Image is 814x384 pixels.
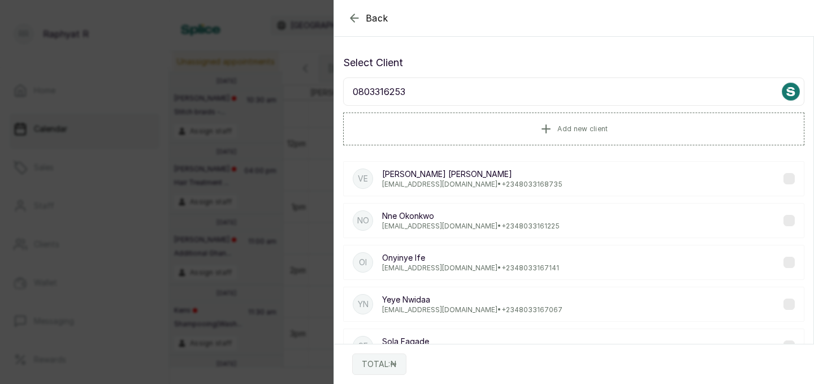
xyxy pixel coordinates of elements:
p: [EMAIL_ADDRESS][DOMAIN_NAME] • +234 8033161225 [382,222,560,231]
p: SF [358,340,368,352]
p: VE [358,173,368,184]
p: Yeye Nwidaa [382,294,562,305]
p: TOTAL: ₦ [362,359,397,370]
p: Select Client [343,55,804,71]
span: Back [366,11,388,25]
p: [EMAIL_ADDRESS][DOMAIN_NAME] • +234 8033168735 [382,180,562,189]
button: Add new client [343,113,804,145]
p: Sola Fagade [382,336,559,347]
p: [PERSON_NAME] [PERSON_NAME] [382,169,562,180]
input: Search for a client by name, phone number, or email. [343,77,804,106]
span: Add new client [557,124,608,133]
button: Back [348,11,388,25]
p: YN [358,299,369,310]
p: [EMAIL_ADDRESS][DOMAIN_NAME] • +234 8033167067 [382,305,562,314]
p: OI [359,257,367,268]
p: NO [357,215,369,226]
p: Onyinye Ife [382,252,559,264]
p: [EMAIL_ADDRESS][DOMAIN_NAME] • +234 8033167141 [382,264,559,273]
p: Nne Okonkwo [382,210,560,222]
